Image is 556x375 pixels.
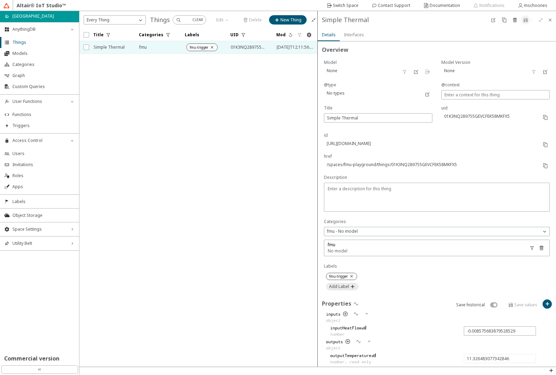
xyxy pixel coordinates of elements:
[521,15,530,25] unity-button: Save
[326,345,343,351] unity-typography: object
[12,99,67,104] span: User Functions
[326,339,343,345] unity-typography: outputs
[12,62,75,67] span: Categories
[326,311,341,317] unity-typography: inputs
[537,243,546,252] unity-button: Remove category
[322,46,552,57] unity-typography: Overview
[499,15,509,25] unity-button: Clone
[12,241,67,246] span: Utility Belt
[456,302,485,308] p: Save historical
[400,67,410,76] unity-button: Filter by current thing's model
[412,67,421,76] unity-button: Edit thing model
[330,353,371,359] unity-typography: outputTemperature
[12,13,54,19] p: [GEOGRAPHIC_DATA]
[328,248,347,254] unity-typography: No model
[12,199,75,204] span: Labels
[12,73,75,78] span: Graph
[330,325,362,331] unity-typography: inputHeatFlow
[12,138,67,143] span: Access Control
[322,299,351,310] unity-typography: Properties
[326,366,341,373] unity-typography: state
[324,263,550,269] unity-typography: Labels
[423,67,432,76] unity-button: Go to model details
[12,162,75,167] span: Invitations
[527,243,537,252] unity-button: Filter by current thing's model
[12,227,67,232] span: Space Settings
[529,67,538,76] unity-button: Filter by current thing's model version
[12,213,75,218] span: Object Storage
[510,15,519,25] unity-button: Delete
[423,89,432,99] unity-button: Edit @type
[12,27,67,32] span: AnythingDB
[12,173,75,179] span: Roles
[330,331,362,337] unity-typography: number
[12,84,75,89] span: Custom Queries
[12,123,75,128] span: Triggers
[328,242,347,248] unity-typography: fmu
[326,317,341,324] unity-typography: object
[12,40,75,45] span: Things
[12,112,75,117] span: Functions
[12,151,75,156] span: Users
[12,184,75,190] span: Apps
[489,15,498,25] unity-button: Edit Schema
[12,51,75,56] span: Models
[330,359,371,365] unity-typography: number, read only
